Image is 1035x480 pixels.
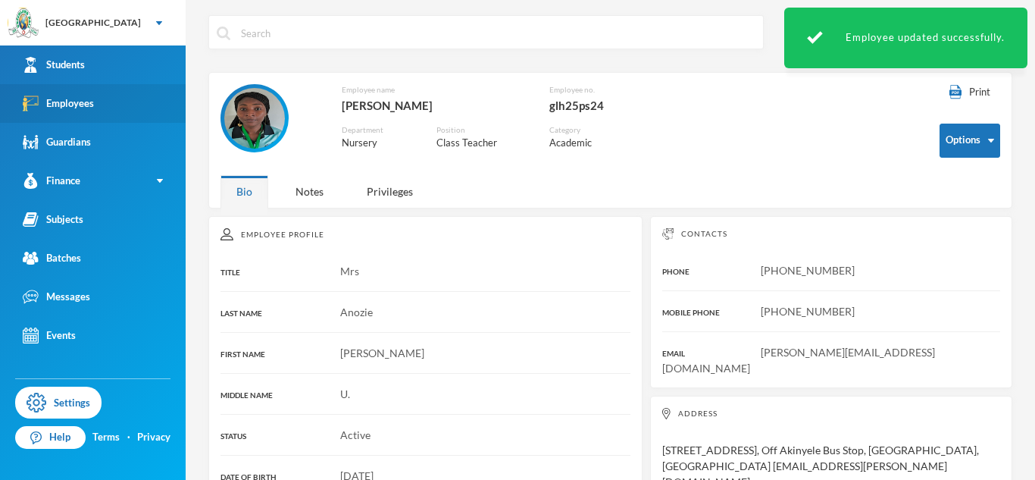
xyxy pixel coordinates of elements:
a: Help [15,426,86,449]
div: [PERSON_NAME] [342,96,527,115]
button: Print [940,84,1000,101]
span: [PERSON_NAME] [340,347,424,359]
div: Academic [549,136,622,151]
span: Anozie [340,306,373,318]
div: glh25ps24 [549,96,675,115]
span: Mrs [340,265,359,278]
span: [PERSON_NAME][EMAIL_ADDRESS][DOMAIN_NAME] [662,346,935,375]
div: Employee no. [549,84,675,96]
div: Bio [220,175,268,208]
div: Messages [23,289,90,305]
div: Position [436,124,527,136]
div: Address [662,408,1000,419]
div: Guardians [23,134,91,150]
div: Employees [23,96,94,111]
a: Terms [92,430,120,445]
div: Category [549,124,622,136]
a: Privacy [137,430,170,445]
div: Employee name [342,84,527,96]
div: Nursery [342,136,414,151]
span: [PHONE_NUMBER] [761,264,855,277]
img: search [217,27,230,40]
div: Contacts [662,228,1000,240]
span: U. [340,387,350,400]
div: Notes [280,175,339,208]
span: Active [340,428,371,441]
input: Search [239,16,755,50]
div: Events [23,328,76,344]
a: Settings [15,387,102,419]
div: Privileges [351,175,429,208]
div: Department [342,124,414,136]
div: Subjects [23,212,83,227]
span: [PHONE_NUMBER] [761,305,855,318]
div: Class Teacher [436,136,527,151]
div: [GEOGRAPHIC_DATA] [45,16,141,30]
img: logo [8,8,39,39]
button: Options [940,124,1000,158]
div: Batches [23,250,81,266]
div: Employee updated successfully. [784,8,1027,68]
div: Students [23,57,85,73]
div: Employee Profile [220,228,630,240]
div: · [127,430,130,445]
img: EMPLOYEE [224,88,285,149]
div: Finance [23,173,80,189]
